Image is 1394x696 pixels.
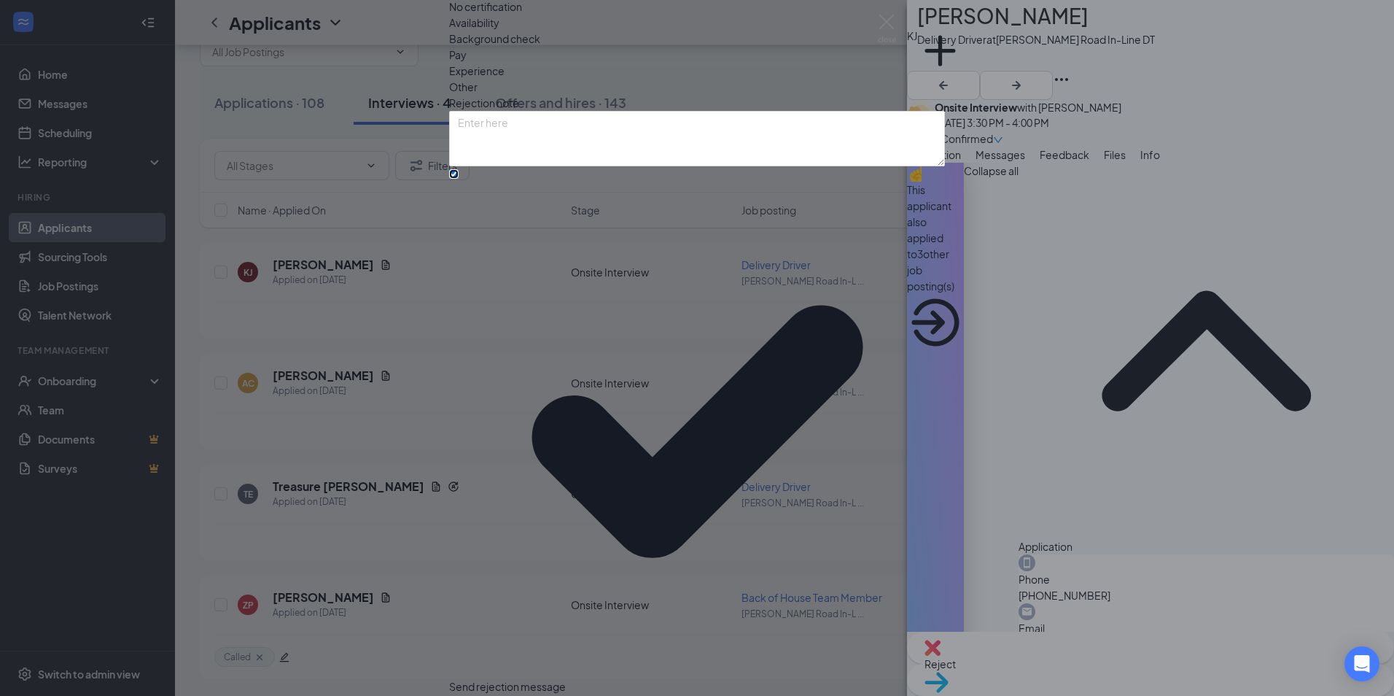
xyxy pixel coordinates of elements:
[449,47,467,63] span: Pay
[449,183,945,679] svg: Checkmark
[449,31,540,47] span: Background check
[449,79,478,95] span: Other
[449,15,499,31] span: Availability
[449,96,519,109] span: Rejection note
[1344,646,1379,681] div: Open Intercom Messenger
[449,63,505,79] span: Experience
[449,169,459,179] input: Send rejection messageIf unchecked, the applicant will not receive a rejection notification.
[449,679,945,694] div: Send rejection message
